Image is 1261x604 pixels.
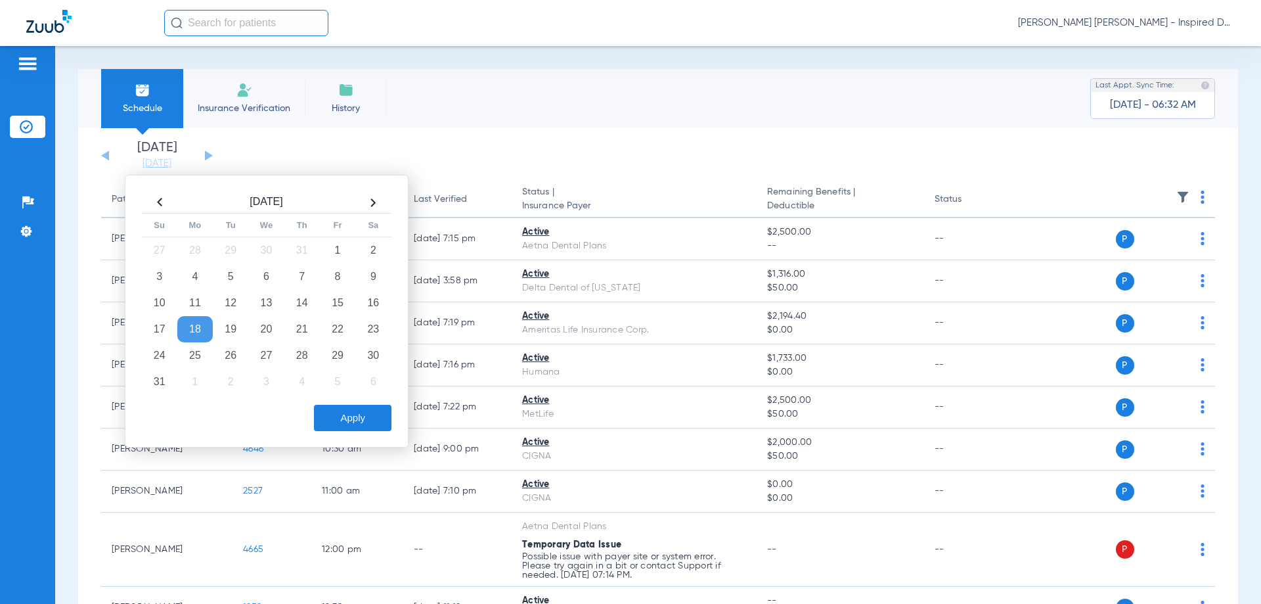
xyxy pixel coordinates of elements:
[522,520,746,534] div: Aetna Dental Plans
[522,478,746,492] div: Active
[522,492,746,505] div: CIGNA
[311,513,403,587] td: 12:00 PM
[924,260,1013,302] td: --
[26,10,72,33] img: Zuub Logo
[767,407,913,421] span: $50.00
[1116,440,1134,459] span: P
[522,450,746,463] div: CIGNA
[1116,230,1134,248] span: P
[1116,314,1134,333] span: P
[757,181,923,218] th: Remaining Benefits |
[1201,358,1205,371] img: group-dot-blue.svg
[414,193,467,206] div: Last Verified
[924,386,1013,429] td: --
[1095,79,1174,92] span: Last Appt. Sync Time:
[522,267,746,281] div: Active
[1116,398,1134,417] span: P
[118,141,196,170] li: [DATE]
[135,82,150,98] img: Schedule
[403,429,512,471] td: [DATE] 9:00 PM
[522,352,746,365] div: Active
[767,310,913,323] span: $2,194.40
[767,281,913,295] span: $50.00
[1195,541,1261,604] iframe: Chat Widget
[767,436,913,450] span: $2,000.00
[243,444,263,453] span: 4646
[236,82,252,98] img: Manual Insurance Verification
[1201,316,1205,329] img: group-dot-blue.svg
[403,218,512,260] td: [DATE] 7:15 PM
[767,225,913,239] span: $2,500.00
[924,429,1013,471] td: --
[522,281,746,295] div: Delta Dental of [US_STATE]
[1201,232,1205,245] img: group-dot-blue.svg
[111,102,173,115] span: Schedule
[112,193,222,206] div: Patient Name
[522,199,746,213] span: Insurance Payer
[924,471,1013,513] td: --
[414,193,501,206] div: Last Verified
[522,239,746,253] div: Aetna Dental Plans
[767,545,777,554] span: --
[767,450,913,463] span: $50.00
[1110,99,1196,112] span: [DATE] - 06:32 AM
[403,260,512,302] td: [DATE] 3:58 PM
[1201,442,1205,455] img: group-dot-blue.svg
[243,486,263,496] span: 2527
[1201,400,1205,413] img: group-dot-blue.svg
[1116,272,1134,290] span: P
[17,56,38,72] img: hamburger-icon
[1176,191,1189,204] img: filter.svg
[112,193,169,206] div: Patient Name
[338,82,354,98] img: History
[767,323,913,337] span: $0.00
[522,407,746,421] div: MetLife
[1201,81,1210,90] img: last sync help info
[314,405,391,431] button: Apply
[101,471,232,513] td: [PERSON_NAME]
[1018,16,1235,30] span: [PERSON_NAME] [PERSON_NAME] - Inspired Dental
[924,344,1013,386] td: --
[767,352,913,365] span: $1,733.00
[767,394,913,407] span: $2,500.00
[403,302,512,344] td: [DATE] 7:19 PM
[315,102,377,115] span: History
[522,394,746,407] div: Active
[767,365,913,379] span: $0.00
[1201,484,1205,498] img: group-dot-blue.svg
[403,386,512,429] td: [DATE] 7:22 PM
[1116,540,1134,559] span: P
[101,429,232,471] td: [PERSON_NAME]
[924,181,1013,218] th: Status
[522,225,746,239] div: Active
[1116,356,1134,375] span: P
[311,471,403,513] td: 11:00 AM
[403,471,512,513] td: [DATE] 7:10 PM
[522,310,746,323] div: Active
[311,429,403,471] td: 10:30 AM
[522,540,621,549] span: Temporary Data Issue
[767,492,913,505] span: $0.00
[118,157,196,170] a: [DATE]
[177,192,355,214] th: [DATE]
[767,478,913,492] span: $0.00
[164,10,328,36] input: Search for patients
[767,199,913,213] span: Deductible
[403,513,512,587] td: --
[522,365,746,379] div: Humana
[767,239,913,253] span: --
[924,513,1013,587] td: --
[512,181,757,218] th: Status |
[522,323,746,337] div: Ameritas Life Insurance Corp.
[243,545,263,554] span: 4665
[1201,274,1205,287] img: group-dot-blue.svg
[1116,482,1134,501] span: P
[522,552,746,580] p: Possible issue with payer site or system error. Please try again in a bit or contact Support if n...
[171,17,183,29] img: Search Icon
[522,436,746,450] div: Active
[924,218,1013,260] td: --
[767,267,913,281] span: $1,316.00
[403,344,512,386] td: [DATE] 7:16 PM
[101,513,232,587] td: [PERSON_NAME]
